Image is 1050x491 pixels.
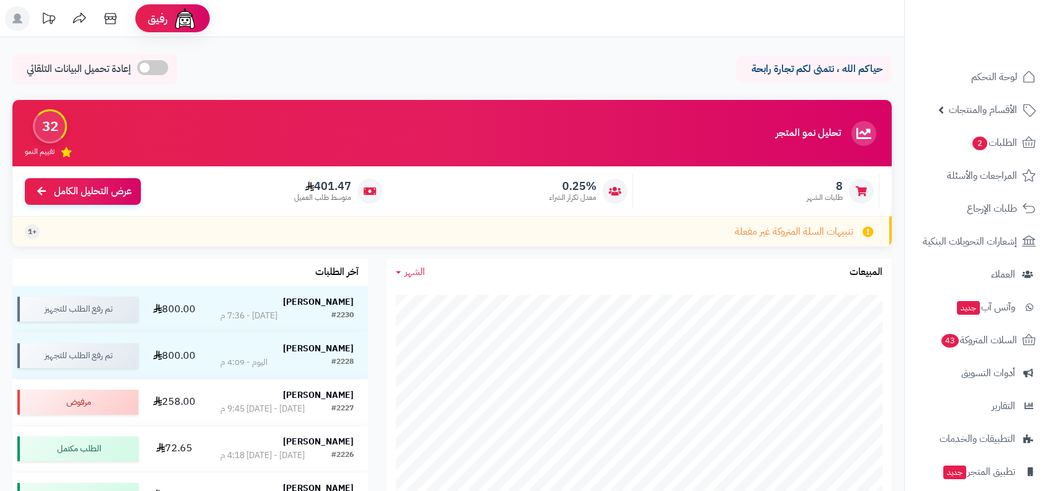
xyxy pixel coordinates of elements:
[143,286,206,332] td: 800.00
[912,292,1043,322] a: وآتس آبجديد
[27,62,131,76] span: إعادة تحميل البيانات التلقائي
[972,137,987,150] span: 2
[912,161,1043,191] a: المراجعات والأسئلة
[912,325,1043,355] a: السلات المتروكة43
[294,192,351,203] span: متوسط طلب العميل
[912,424,1043,454] a: التطبيقات والخدمات
[971,68,1017,86] span: لوحة التحكم
[143,379,206,425] td: 258.00
[735,225,853,239] span: تنبيهات السلة المتروكة غير مفعلة
[956,299,1015,316] span: وآتس آب
[331,449,354,462] div: #2226
[396,265,425,279] a: الشهر
[148,11,168,26] span: رفيق
[941,334,959,348] span: 43
[942,463,1015,480] span: تطبيق المتجر
[283,295,354,309] strong: [PERSON_NAME]
[143,333,206,379] td: 800.00
[331,310,354,322] div: #2230
[912,227,1043,256] a: إشعارات التحويلات البنكية
[294,179,351,193] span: 401.47
[220,356,267,369] div: اليوم - 4:09 م
[283,435,354,448] strong: [PERSON_NAME]
[947,167,1017,184] span: المراجعات والأسئلة
[912,358,1043,388] a: أدوات التسويق
[220,403,305,415] div: [DATE] - [DATE] 9:45 م
[940,430,1015,448] span: التطبيقات والخدمات
[25,146,55,157] span: تقييم النمو
[776,128,841,139] h3: تحليل نمو المتجر
[807,179,843,193] span: 8
[143,426,206,472] td: 72.65
[331,403,354,415] div: #2227
[33,6,64,34] a: تحديثات المنصة
[943,466,966,479] span: جديد
[912,391,1043,421] a: التقارير
[912,62,1043,92] a: لوحة التحكم
[991,266,1015,283] span: العملاء
[949,101,1017,119] span: الأقسام والمنتجات
[17,436,138,461] div: الطلب مكتمل
[54,184,132,199] span: عرض التحليل الكامل
[331,356,354,369] div: #2228
[807,192,843,203] span: طلبات الشهر
[967,200,1017,217] span: طلبات الإرجاع
[28,227,37,237] span: +1
[283,342,354,355] strong: [PERSON_NAME]
[940,331,1017,349] span: السلات المتروكة
[957,301,980,315] span: جديد
[992,397,1015,415] span: التقارير
[912,259,1043,289] a: العملاء
[25,178,141,205] a: عرض التحليل الكامل
[405,264,425,279] span: الشهر
[173,6,197,31] img: ai-face.png
[17,390,138,415] div: مرفوض
[971,134,1017,151] span: الطلبات
[220,310,277,322] div: [DATE] - 7:36 م
[315,267,359,278] h3: آخر الطلبات
[283,389,354,402] strong: [PERSON_NAME]
[912,194,1043,223] a: طلبات الإرجاع
[17,297,138,322] div: تم رفع الطلب للتجهيز
[549,179,596,193] span: 0.25%
[850,267,882,278] h3: المبيعات
[912,128,1043,158] a: الطلبات2
[17,343,138,368] div: تم رفع الطلب للتجهيز
[923,233,1017,250] span: إشعارات التحويلات البنكية
[961,364,1015,382] span: أدوات التسويق
[746,62,882,76] p: حياكم الله ، نتمنى لكم تجارة رابحة
[220,449,305,462] div: [DATE] - [DATE] 4:18 م
[912,457,1043,487] a: تطبيق المتجرجديد
[549,192,596,203] span: معدل تكرار الشراء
